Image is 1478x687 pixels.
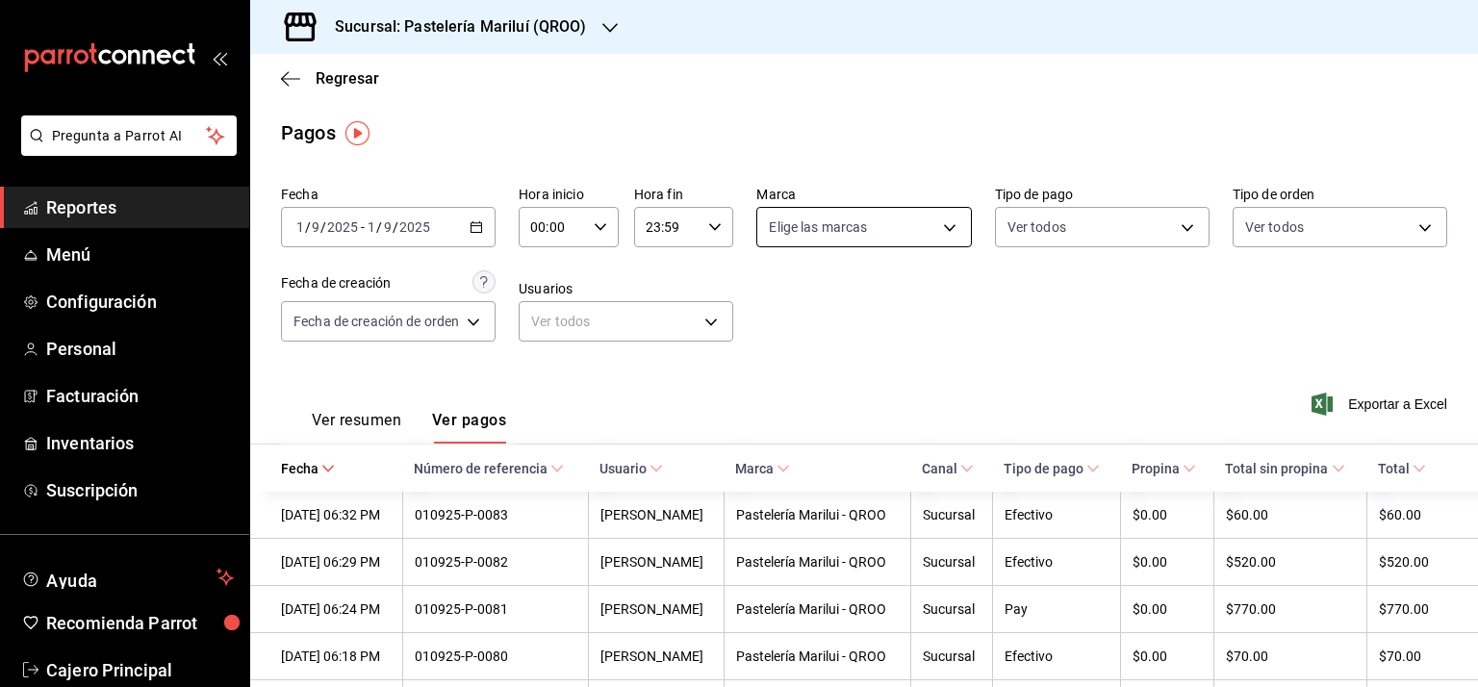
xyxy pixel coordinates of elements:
[361,219,365,235] span: -
[736,507,899,522] div: Pastelería Marilui - QROO
[393,219,398,235] span: /
[46,610,234,636] span: Recomienda Parrot
[376,219,382,235] span: /
[600,554,712,570] div: [PERSON_NAME]
[1226,507,1355,522] div: $60.00
[281,649,391,664] div: [DATE] 06:18 PM
[414,461,564,476] span: Número de referencia
[281,601,391,617] div: [DATE] 06:24 PM
[311,219,320,235] input: --
[281,461,335,476] span: Fecha
[1315,393,1447,416] button: Exportar a Excel
[281,273,391,293] div: Fecha de creación
[383,219,393,235] input: --
[345,121,369,145] img: Tooltip marker
[1004,461,1100,476] span: Tipo de pago
[46,657,234,683] span: Cajero Principal
[312,411,506,444] div: navigation tabs
[1225,461,1344,476] span: Total sin propina
[212,50,227,65] button: open_drawer_menu
[922,461,974,476] span: Canal
[13,140,237,160] a: Pregunta a Parrot AI
[1226,649,1355,664] div: $70.00
[319,15,587,38] h3: Sucursal: Pastelería Mariluí (QROO)
[756,188,971,201] label: Marca
[1226,554,1355,570] div: $520.00
[1379,601,1447,617] div: $770.00
[634,188,734,201] label: Hora fin
[600,649,712,664] div: [PERSON_NAME]
[281,554,391,570] div: [DATE] 06:29 PM
[923,649,981,664] div: Sucursal
[312,411,401,444] button: Ver resumen
[1379,649,1447,664] div: $70.00
[46,430,234,456] span: Inventarios
[398,219,431,235] input: ----
[519,282,733,295] label: Usuarios
[1233,188,1447,201] label: Tipo de orden
[1005,601,1108,617] div: Pay
[281,188,496,201] label: Fecha
[600,601,712,617] div: [PERSON_NAME]
[1245,217,1304,237] span: Ver todos
[281,118,336,147] div: Pagos
[46,194,234,220] span: Reportes
[1132,461,1196,476] span: Propina
[1133,507,1203,522] div: $0.00
[316,69,379,88] span: Regresar
[281,507,391,522] div: [DATE] 06:32 PM
[415,601,576,617] div: 010925-P-0081
[295,219,305,235] input: --
[21,115,237,156] button: Pregunta a Parrot AI
[923,554,981,570] div: Sucursal
[1005,649,1108,664] div: Efectivo
[519,301,733,342] div: Ver todos
[736,649,899,664] div: Pastelería Marilui - QROO
[519,188,619,201] label: Hora inicio
[923,601,981,617] div: Sucursal
[305,219,311,235] span: /
[1005,507,1108,522] div: Efectivo
[46,242,234,267] span: Menú
[995,188,1210,201] label: Tipo de pago
[736,554,899,570] div: Pastelería Marilui - QROO
[46,336,234,362] span: Personal
[415,507,576,522] div: 010925-P-0083
[1379,554,1447,570] div: $520.00
[1378,461,1426,476] span: Total
[735,461,790,476] span: Marca
[736,601,899,617] div: Pastelería Marilui - QROO
[1226,601,1355,617] div: $770.00
[46,477,234,503] span: Suscripción
[415,649,576,664] div: 010925-P-0080
[600,507,712,522] div: [PERSON_NAME]
[432,411,506,444] button: Ver pagos
[1133,649,1203,664] div: $0.00
[1379,507,1447,522] div: $60.00
[415,554,576,570] div: 010925-P-0082
[1133,601,1203,617] div: $0.00
[281,69,379,88] button: Regresar
[46,289,234,315] span: Configuración
[46,566,209,589] span: Ayuda
[599,461,663,476] span: Usuario
[326,219,359,235] input: ----
[769,217,867,237] span: Elige las marcas
[923,507,981,522] div: Sucursal
[1005,554,1108,570] div: Efectivo
[293,312,459,331] span: Fecha de creación de orden
[46,383,234,409] span: Facturación
[367,219,376,235] input: --
[1007,217,1066,237] span: Ver todos
[1133,554,1203,570] div: $0.00
[52,126,207,146] span: Pregunta a Parrot AI
[320,219,326,235] span: /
